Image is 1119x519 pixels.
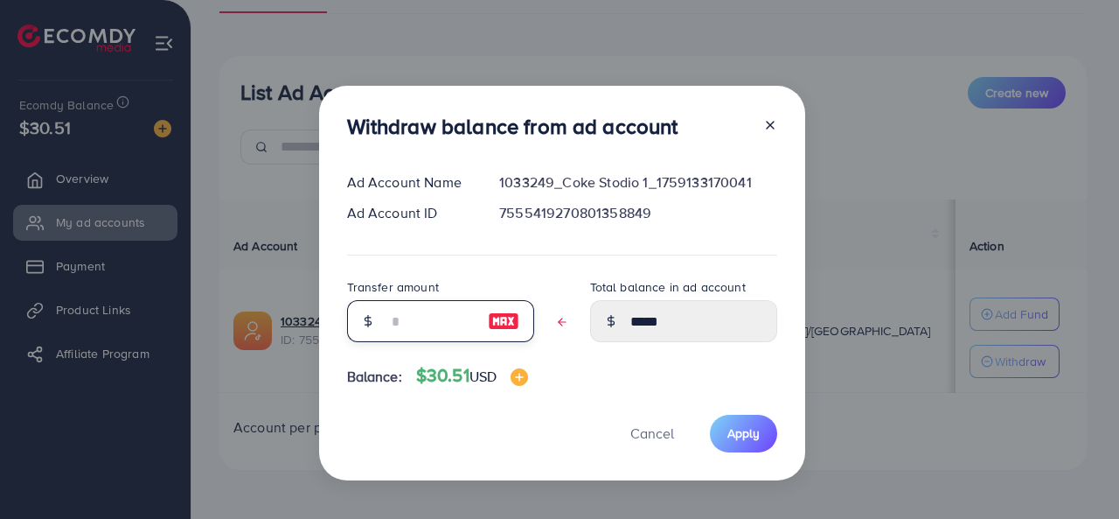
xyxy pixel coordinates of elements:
label: Total balance in ad account [590,278,746,296]
button: Apply [710,415,777,452]
h3: Withdraw balance from ad account [347,114,678,139]
label: Transfer amount [347,278,439,296]
iframe: Chat [1045,440,1106,506]
div: 1033249_Coke Stodio 1_1759133170041 [485,172,790,193]
span: USD [469,367,497,386]
button: Cancel [608,415,696,452]
img: image [488,311,519,332]
h4: $30.51 [416,365,528,387]
img: image [511,368,528,386]
span: Apply [727,424,760,442]
div: Ad Account ID [333,203,486,223]
span: Balance: [347,367,402,387]
span: Cancel [630,424,674,443]
div: 7555419270801358849 [485,203,790,223]
div: Ad Account Name [333,172,486,193]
